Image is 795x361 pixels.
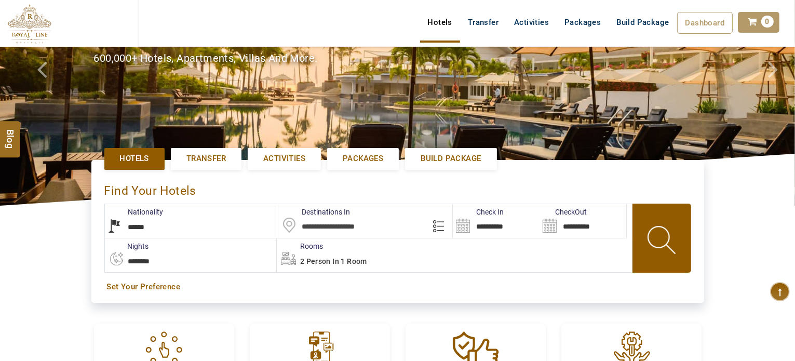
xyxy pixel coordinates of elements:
span: Blog [4,129,17,138]
a: Packages [557,12,609,33]
span: Dashboard [685,18,725,28]
label: nights [104,241,149,251]
div: Find Your Hotels [104,173,691,204]
a: Packages [327,148,399,169]
span: Activities [263,153,305,164]
label: Destinations In [278,207,350,217]
a: Build Package [609,12,677,33]
label: Rooms [277,241,323,251]
label: CheckOut [540,207,587,217]
a: Activities [506,12,557,33]
span: Hotels [120,153,149,164]
a: 0 [738,12,779,33]
span: Transfer [186,153,226,164]
a: Activities [248,148,321,169]
a: Set Your Preference [107,282,689,292]
a: Hotels [420,12,460,33]
img: The Royal Line Holidays [8,4,51,44]
span: 0 [761,16,774,28]
span: Packages [343,153,383,164]
a: Transfer [460,12,506,33]
label: Check In [453,207,504,217]
span: Build Package [421,153,481,164]
input: Search [540,204,626,238]
span: 2 Person in 1 Room [300,257,367,265]
a: Transfer [171,148,241,169]
label: Nationality [105,207,164,217]
input: Search [453,204,540,238]
a: Hotels [104,148,165,169]
a: Build Package [405,148,496,169]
